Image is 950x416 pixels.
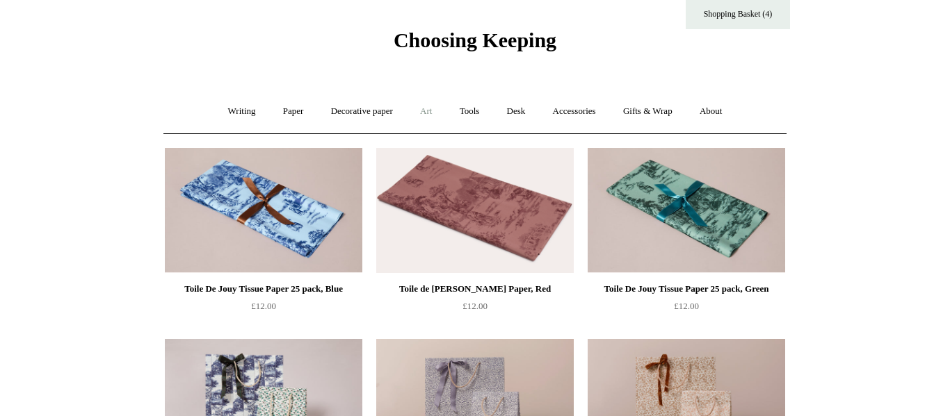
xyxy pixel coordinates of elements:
img: Toile De Jouy Tissue Paper 25 pack, Green [588,148,785,273]
a: Gifts & Wrap [611,93,685,130]
a: Choosing Keeping [394,40,556,49]
span: £12.00 [674,301,699,311]
img: Toile de Jouy Tissue Paper, Red [376,148,574,273]
a: Toile De Jouy Tissue Paper 25 pack, Blue £12.00 [165,281,362,338]
a: Toile de Jouy Tissue Paper, Red Toile de Jouy Tissue Paper, Red [376,148,574,273]
a: Toile De Jouy Tissue Paper 25 pack, Green Toile De Jouy Tissue Paper 25 pack, Green [588,148,785,273]
div: Toile De Jouy Tissue Paper 25 pack, Blue [168,281,359,297]
a: Art [408,93,444,130]
a: Toile De Jouy Tissue Paper 25 pack, Blue Toile De Jouy Tissue Paper 25 pack, Blue [165,148,362,273]
a: Toile De Jouy Tissue Paper 25 pack, Green £12.00 [588,281,785,338]
a: Decorative paper [319,93,405,130]
a: Tools [447,93,492,130]
a: Toile de [PERSON_NAME] Paper, Red £12.00 [376,281,574,338]
a: Paper [271,93,316,130]
div: Toile de [PERSON_NAME] Paper, Red [380,281,570,297]
a: Desk [494,93,538,130]
div: Toile De Jouy Tissue Paper 25 pack, Green [591,281,782,297]
span: Choosing Keeping [394,28,556,51]
span: £12.00 [462,301,488,311]
a: Accessories [540,93,609,130]
span: £12.00 [251,301,276,311]
a: About [687,93,735,130]
a: Writing [216,93,268,130]
img: Toile De Jouy Tissue Paper 25 pack, Blue [165,148,362,273]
